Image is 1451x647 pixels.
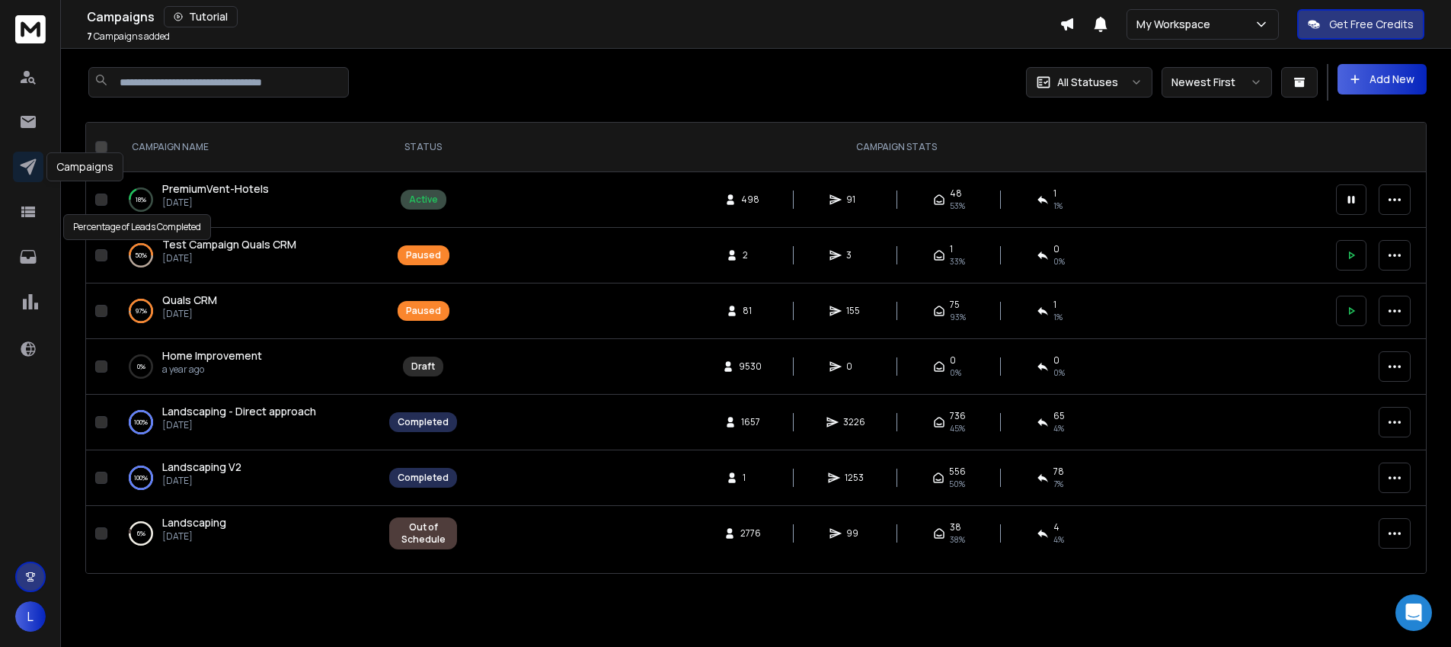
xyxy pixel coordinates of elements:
[162,515,226,530] span: Landscaping
[63,214,211,240] div: Percentage of Leads Completed
[1297,9,1424,40] button: Get Free Credits
[162,237,296,252] a: Test Campaign Quals CRM
[162,237,296,251] span: Test Campaign Quals CRM
[1329,17,1414,32] p: Get Free Credits
[845,472,864,484] span: 1253
[1053,466,1064,478] span: 78
[1136,17,1216,32] p: My Workspace
[113,172,380,228] td: 18%PremiumVent-Hotels[DATE]
[949,466,966,478] span: 556
[162,197,269,209] p: [DATE]
[406,249,441,261] div: Paused
[739,360,762,373] span: 9530
[741,194,759,206] span: 498
[950,243,953,255] span: 1
[950,299,960,311] span: 75
[162,364,262,376] p: a year ago
[950,311,966,323] span: 93 %
[1162,67,1272,98] button: Newest First
[1053,367,1065,379] span: 0%
[1053,521,1059,533] span: 4
[950,354,956,367] span: 0
[1395,594,1432,631] div: Open Intercom Messenger
[162,308,217,320] p: [DATE]
[846,194,861,206] span: 91
[950,422,965,434] span: 45 %
[162,530,226,543] p: [DATE]
[162,460,241,475] a: Landscaping V2
[950,521,961,533] span: 38
[741,416,760,428] span: 1657
[113,283,380,339] td: 97%Quals CRM[DATE]
[949,478,965,490] span: 50 %
[398,521,449,546] div: Out of Schedule
[846,305,861,317] span: 155
[950,533,965,546] span: 38 %
[134,415,148,430] p: 100 %
[113,339,380,395] td: 0%Home Improvementa year ago
[950,187,962,200] span: 48
[113,228,380,283] td: 50%Test Campaign Quals CRM[DATE]
[162,404,316,419] a: Landscaping - Direct approach
[380,123,466,172] th: STATUS
[1053,533,1064,546] span: 4 %
[113,450,380,506] td: 100%Landscaping V2[DATE]
[843,416,865,428] span: 3226
[1053,422,1064,434] span: 4 %
[46,152,123,181] div: Campaigns
[846,360,861,373] span: 0
[162,515,226,530] a: Landscaping
[398,416,449,428] div: Completed
[87,6,1059,27] div: Campaigns
[743,249,758,261] span: 2
[1053,255,1065,267] span: 0 %
[164,6,238,27] button: Tutorial
[1053,187,1056,200] span: 1
[162,419,316,431] p: [DATE]
[409,194,438,206] div: Active
[950,200,965,212] span: 53 %
[1057,75,1118,90] p: All Statuses
[162,181,269,197] a: PremiumVent-Hotels
[1053,410,1065,422] span: 65
[740,527,761,540] span: 2776
[1053,354,1059,367] span: 0
[406,305,441,317] div: Paused
[87,30,92,43] span: 7
[466,123,1327,172] th: CAMPAIGN STATS
[113,506,380,562] td: 6%Landscaping[DATE]
[950,410,966,422] span: 736
[15,601,46,632] button: L
[162,293,217,308] a: Quals CRM
[162,404,316,418] span: Landscaping - Direct approach
[162,348,262,364] a: Home Improvement
[846,249,861,261] span: 3
[1053,311,1063,323] span: 1 %
[1053,200,1063,212] span: 1 %
[1053,478,1063,490] span: 7 %
[950,367,961,379] span: 0%
[162,475,241,487] p: [DATE]
[162,252,296,264] p: [DATE]
[743,472,758,484] span: 1
[113,123,380,172] th: CAMPAIGN NAME
[87,30,170,43] p: Campaigns added
[136,303,147,319] p: 97 %
[134,470,148,485] p: 100 %
[113,395,380,450] td: 100%Landscaping - Direct approach[DATE]
[398,472,449,484] div: Completed
[135,248,147,263] p: 50 %
[846,527,861,540] span: 99
[162,460,241,474] span: Landscaping V2
[137,526,145,541] p: 6 %
[1053,243,1059,255] span: 0
[136,192,146,207] p: 18 %
[162,181,269,196] span: PremiumVent-Hotels
[743,305,758,317] span: 81
[162,293,217,307] span: Quals CRM
[1053,299,1056,311] span: 1
[950,255,965,267] span: 33 %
